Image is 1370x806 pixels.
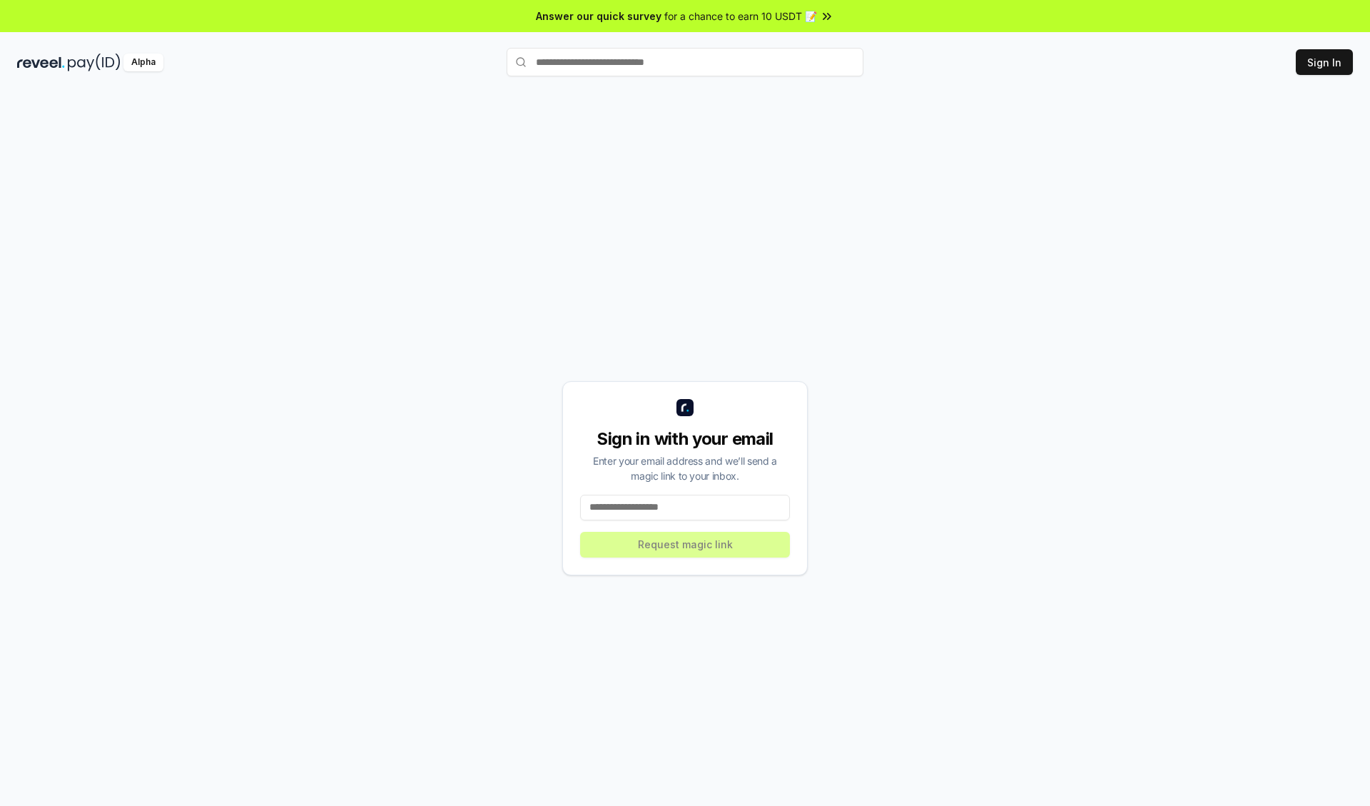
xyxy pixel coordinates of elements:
div: Sign in with your email [580,428,790,450]
img: reveel_dark [17,54,65,71]
img: pay_id [68,54,121,71]
img: logo_small [676,399,694,416]
span: for a chance to earn 10 USDT 📝 [664,9,817,24]
button: Sign In [1296,49,1353,75]
span: Answer our quick survey [536,9,661,24]
div: Enter your email address and we’ll send a magic link to your inbox. [580,453,790,483]
div: Alpha [123,54,163,71]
